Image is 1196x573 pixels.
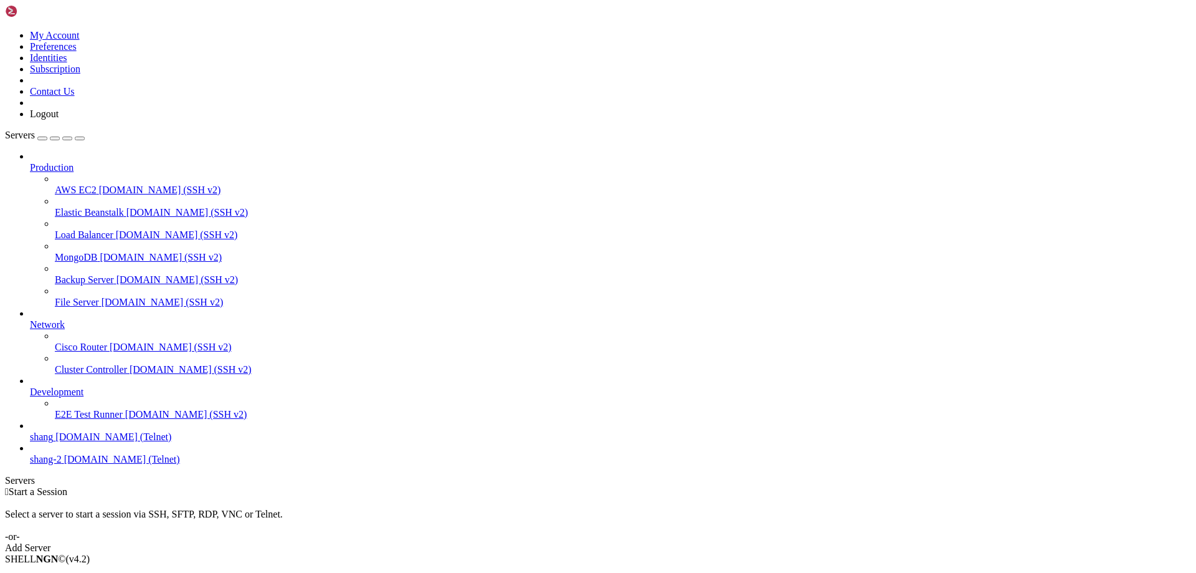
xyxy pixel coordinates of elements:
[5,5,77,17] img: Shellngn
[30,86,75,97] a: Contact Us
[110,342,232,352] span: [DOMAIN_NAME] (SSH v2)
[55,263,1191,286] li: Backup Server [DOMAIN_NAME] (SSH v2)
[100,252,222,262] span: [DOMAIN_NAME] (SSH v2)
[55,185,1191,196] a: AWS EC2 [DOMAIN_NAME] (SSH v2)
[130,364,252,375] span: [DOMAIN_NAME] (SSH v2)
[55,252,97,262] span: MongoDB
[55,274,1191,286] a: Backup Server [DOMAIN_NAME] (SSH v2)
[30,64,80,74] a: Subscription
[30,108,59,119] a: Logout
[55,330,1191,353] li: Cisco Router [DOMAIN_NAME] (SSH v2)
[30,387,1191,398] a: Development
[55,252,1191,263] a: MongoDB [DOMAIN_NAME] (SSH v2)
[30,308,1191,375] li: Network
[55,229,113,240] span: Load Balancer
[66,554,90,564] span: 4.2.0
[126,207,249,218] span: [DOMAIN_NAME] (SSH v2)
[30,319,65,330] span: Network
[30,420,1191,443] li: shang [DOMAIN_NAME] (Telnet)
[5,542,1191,554] div: Add Server
[55,274,114,285] span: Backup Server
[30,162,74,173] span: Production
[125,409,247,420] span: [DOMAIN_NAME] (SSH v2)
[30,454,62,465] span: shang-2
[36,554,59,564] b: NGN
[55,342,1191,353] a: Cisco Router [DOMAIN_NAME] (SSH v2)
[30,151,1191,308] li: Production
[55,297,99,307] span: File Server
[55,241,1191,263] li: MongoDB [DOMAIN_NAME] (SSH v2)
[55,364,1191,375] a: Cluster Controller [DOMAIN_NAME] (SSH v2)
[30,162,1191,173] a: Production
[55,185,97,195] span: AWS EC2
[5,130,85,140] a: Servers
[5,130,35,140] span: Servers
[30,41,77,52] a: Preferences
[9,486,67,497] span: Start a Session
[30,443,1191,465] li: shang-2 [DOMAIN_NAME] (Telnet)
[30,375,1191,420] li: Development
[102,297,224,307] span: [DOMAIN_NAME] (SSH v2)
[99,185,221,195] span: [DOMAIN_NAME] (SSH v2)
[55,196,1191,218] li: Elastic Beanstalk [DOMAIN_NAME] (SSH v2)
[30,319,1191,330] a: Network
[30,431,1191,443] a: shang [DOMAIN_NAME] (Telnet)
[116,229,238,240] span: [DOMAIN_NAME] (SSH v2)
[5,475,1191,486] div: Servers
[55,173,1191,196] li: AWS EC2 [DOMAIN_NAME] (SSH v2)
[55,353,1191,375] li: Cluster Controller [DOMAIN_NAME] (SSH v2)
[5,486,9,497] span: 
[55,409,1191,420] a: E2E Test Runner [DOMAIN_NAME] (SSH v2)
[55,207,124,218] span: Elastic Beanstalk
[55,229,1191,241] a: Load Balancer [DOMAIN_NAME] (SSH v2)
[55,398,1191,420] li: E2E Test Runner [DOMAIN_NAME] (SSH v2)
[55,431,171,442] span: [DOMAIN_NAME] (Telnet)
[116,274,239,285] span: [DOMAIN_NAME] (SSH v2)
[5,498,1191,542] div: Select a server to start a session via SSH, SFTP, RDP, VNC or Telnet. -or-
[30,454,1191,465] a: shang-2 [DOMAIN_NAME] (Telnet)
[5,554,90,564] span: SHELL ©
[64,454,180,465] span: [DOMAIN_NAME] (Telnet)
[55,286,1191,308] li: File Server [DOMAIN_NAME] (SSH v2)
[55,342,107,352] span: Cisco Router
[55,207,1191,218] a: Elastic Beanstalk [DOMAIN_NAME] (SSH v2)
[55,218,1191,241] li: Load Balancer [DOMAIN_NAME] (SSH v2)
[55,364,127,375] span: Cluster Controller
[30,387,83,397] span: Development
[30,52,67,63] a: Identities
[55,297,1191,308] a: File Server [DOMAIN_NAME] (SSH v2)
[30,30,80,41] a: My Account
[55,409,123,420] span: E2E Test Runner
[30,431,53,442] span: shang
